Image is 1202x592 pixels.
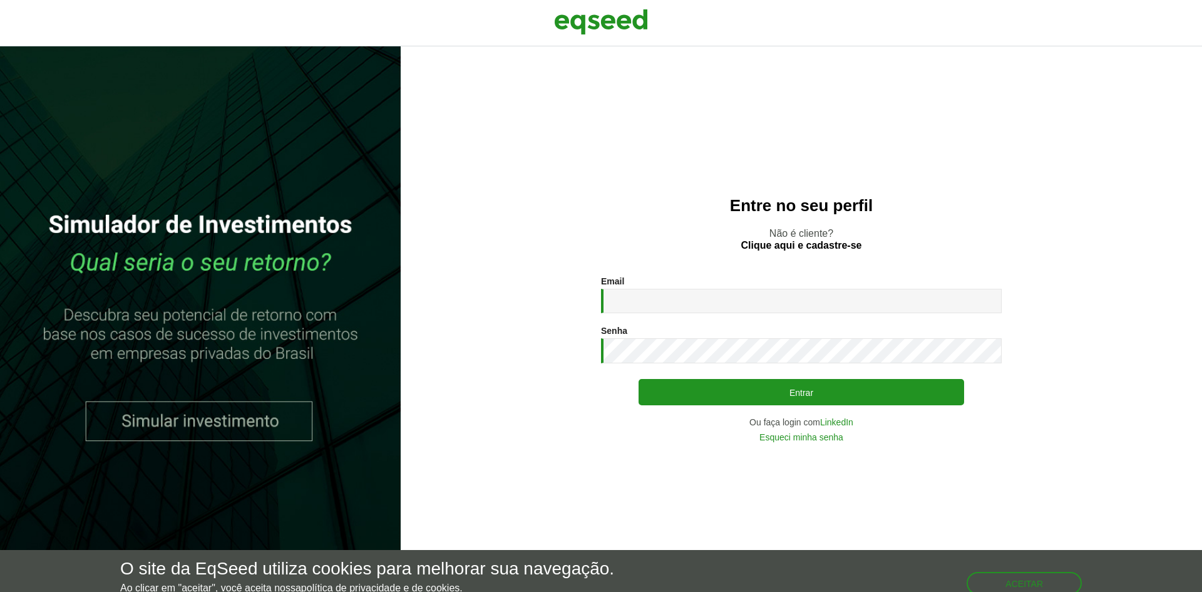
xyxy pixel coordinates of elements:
h2: Entre no seu perfil [426,197,1177,215]
a: Esqueci minha senha [759,433,843,442]
button: Entrar [639,379,964,405]
a: Clique aqui e cadastre-se [741,241,862,251]
label: Senha [601,326,627,335]
img: EqSeed Logo [554,6,648,38]
div: Ou faça login com [601,418,1002,427]
h5: O site da EqSeed utiliza cookies para melhorar sua navegação. [120,559,614,579]
a: LinkedIn [820,418,853,427]
label: Email [601,277,624,286]
p: Não é cliente? [426,227,1177,251]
